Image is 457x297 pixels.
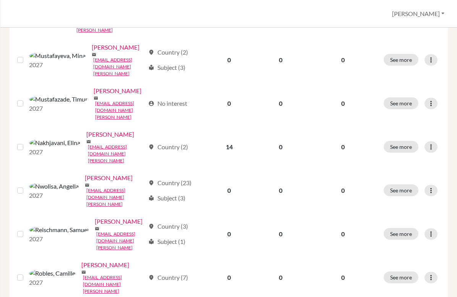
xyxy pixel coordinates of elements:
[85,183,89,187] span: mail
[148,239,154,245] span: local_library
[93,56,144,77] a: [EMAIL_ADDRESS][DOMAIN_NAME][PERSON_NAME]
[311,55,374,65] p: 0
[311,142,374,152] p: 0
[29,104,88,113] p: 2027
[148,178,191,187] div: Country (23)
[95,217,143,226] a: [PERSON_NAME]
[29,182,79,191] img: Nwolisa, Angella
[81,260,129,270] a: [PERSON_NAME]
[29,191,79,200] p: 2027
[148,194,185,203] div: Subject (3)
[86,187,144,208] a: [EMAIL_ADDRESS][DOMAIN_NAME][PERSON_NAME]
[148,65,154,71] span: local_library
[88,144,144,164] a: [EMAIL_ADDRESS][DOMAIN_NAME][PERSON_NAME]
[384,184,418,196] button: See more
[384,97,418,109] button: See more
[95,226,99,231] span: mail
[96,231,144,251] a: [EMAIL_ADDRESS][DOMAIN_NAME][PERSON_NAME]
[254,38,307,82] td: 0
[204,169,254,212] td: 0
[148,100,154,107] span: account_circle
[384,228,418,240] button: See more
[254,169,307,212] td: 0
[311,273,374,282] p: 0
[148,180,154,186] span: location_on
[29,278,75,287] p: 2027
[254,125,307,169] td: 0
[29,138,80,147] img: Nakhjavani, Elina
[311,186,374,195] p: 0
[384,141,418,153] button: See more
[384,54,418,66] button: See more
[92,52,96,57] span: mail
[148,142,188,152] div: Country (2)
[29,225,89,234] img: Reischmann, Samuel
[29,51,86,60] img: Mustafayeva, Mina
[204,212,254,256] td: 0
[83,274,144,295] a: [EMAIL_ADDRESS][DOMAIN_NAME][PERSON_NAME]
[148,99,187,108] div: No interest
[148,63,185,72] div: Subject (3)
[204,38,254,82] td: 0
[384,271,418,283] button: See more
[389,6,448,21] button: [PERSON_NAME]
[29,234,89,244] p: 2027
[148,237,185,246] div: Subject (1)
[148,274,154,281] span: location_on
[94,86,141,95] a: [PERSON_NAME]
[86,139,91,144] span: mail
[204,125,254,169] td: 14
[86,130,134,139] a: [PERSON_NAME]
[85,173,133,182] a: [PERSON_NAME]
[29,147,80,157] p: 2027
[311,99,374,108] p: 0
[148,48,188,57] div: Country (2)
[94,96,98,100] span: mail
[204,82,254,125] td: 0
[254,82,307,125] td: 0
[148,222,188,231] div: Country (3)
[148,144,154,150] span: location_on
[95,100,144,121] a: [EMAIL_ADDRESS][DOMAIN_NAME][PERSON_NAME]
[29,60,86,69] p: 2027
[29,269,75,278] img: Robles, Camille
[148,273,188,282] div: Country (7)
[254,212,307,256] td: 0
[311,229,374,239] p: 0
[29,95,88,104] img: Mustafazade, Timur
[81,270,86,274] span: mail
[148,49,154,55] span: location_on
[92,43,139,52] a: [PERSON_NAME]
[148,195,154,201] span: local_library
[148,223,154,229] span: location_on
